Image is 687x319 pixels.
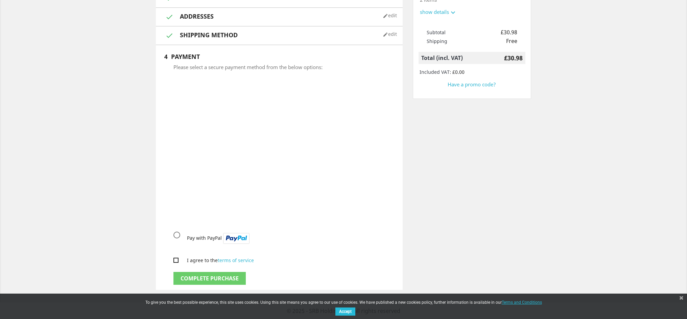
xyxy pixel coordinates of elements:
[187,235,222,241] span: Pay with PayPal
[161,50,171,64] span: 4
[504,55,523,61] span: £30.98
[420,69,451,75] span: Included VAT:
[383,31,397,37] span: Edit
[502,298,542,306] a: Terms and Conditions
[383,32,388,37] i: mode_edit
[173,272,246,285] button: Complete purchase
[449,8,457,17] i: expand_more
[383,13,388,19] i: mode_edit
[218,257,254,263] a: terms of service
[501,29,517,36] span: £30.98
[161,50,398,64] h1: Payment
[161,13,398,21] h1: Addresses
[427,38,447,44] span: Shipping
[161,13,170,21] i: 
[335,307,355,316] button: Accept
[173,64,385,70] p: Please select a secure payment method from the below options:
[420,8,457,15] a: show detailsexpand_more
[161,31,398,40] h1: Shipping Method
[141,300,546,317] div: To give you the best possible experience, this site uses cookies. Using this site means you agree...
[448,81,496,88] a: Have a promo code?
[427,29,446,36] span: Subtotal
[452,69,465,75] span: £0.00
[166,75,386,233] iframe: Secure payment input frame
[383,13,397,19] span: Edit
[161,31,170,40] i: 
[421,54,463,62] span: Total (incl. VAT)
[506,38,517,44] span: Free
[187,257,254,264] label: I agree to the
